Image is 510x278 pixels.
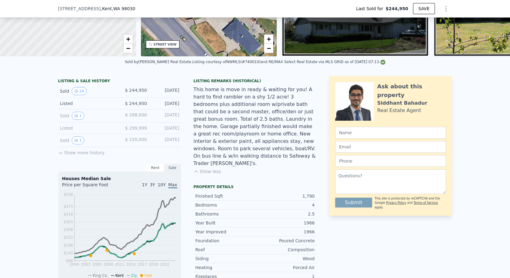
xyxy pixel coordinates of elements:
[164,164,181,172] div: Sale
[81,262,90,267] tspan: 2003
[255,238,315,244] div: Poured Concrete
[125,101,147,106] span: $ 244,950
[58,79,181,85] div: LISTING & SALE HISTORY
[152,125,179,131] div: [DATE]
[194,184,317,189] div: Property details
[93,273,108,278] span: King Co.
[152,112,179,120] div: [DATE]
[60,100,115,107] div: Listed
[195,193,255,199] div: Finished Sqft
[144,273,152,278] span: Sale
[125,126,147,131] span: $ 299,999
[195,264,255,271] div: Heating
[126,262,136,267] tspan: 2014
[440,2,452,15] button: Show Options
[195,229,255,235] div: Year Improved
[377,107,421,114] div: Real Estate Agent
[255,193,315,199] div: 1,790
[335,127,446,139] input: Name
[147,164,164,172] div: Rent
[377,82,446,99] div: Ask about this property
[267,35,271,43] span: +
[195,211,255,217] div: Bathrooms
[255,202,315,208] div: 4
[131,273,137,278] span: Zip
[192,60,385,64] div: Listing courtesy of NWMLS (#740010) and RE/MAX Select Real Estate via MLS GRID as of [DATE] 07:13
[377,99,428,107] div: Siddhant Bahadur
[60,136,115,144] div: Sold
[195,202,255,208] div: Bedrooms
[335,155,446,167] input: Phone
[63,243,73,248] tspan: $198
[63,212,73,216] tspan: $418
[123,44,133,53] a: Zoom out
[72,87,87,95] button: View historical data
[72,112,85,120] button: View historical data
[60,112,115,120] div: Sold
[195,256,255,262] div: Siding
[375,196,446,210] div: This site is protected by reCAPTCHA and the Google and apply.
[63,220,73,224] tspan: $363
[194,79,317,83] div: Listing Remarks (Historical)
[62,175,177,182] div: Houses Median Sale
[255,211,315,217] div: 2.5
[194,168,221,175] button: Show less
[126,35,130,43] span: +
[62,182,120,191] div: Price per Square Foot
[255,229,315,235] div: 1966
[63,235,73,240] tspan: $253
[413,3,435,14] button: SAVE
[137,262,147,267] tspan: 2017
[194,86,317,167] div: This home is move in ready & waiting for you! A hard to find rambler on a shy 1/2 acre! 3 bedroom...
[66,259,73,263] tspan: $88
[63,228,73,232] tspan: $308
[195,238,255,244] div: Foundation
[115,262,124,267] tspan: 2011
[160,262,170,267] tspan: 2022
[125,60,192,64] div: Sold by [PERSON_NAME] Real Estate .
[152,100,179,107] div: [DATE]
[152,87,179,95] div: [DATE]
[152,136,179,144] div: [DATE]
[58,147,105,156] button: Show more history
[115,273,124,278] span: Kent
[125,137,147,142] span: $ 220,000
[126,44,130,52] span: −
[63,251,73,255] tspan: $143
[60,87,115,95] div: Sold
[380,60,385,65] img: NWMLS Logo
[70,262,79,267] tspan: 2000
[142,182,147,187] span: 1Y
[386,201,406,204] a: Privacy Policy
[112,6,135,11] span: , WA 98030
[158,182,166,187] span: 10Y
[154,42,177,47] div: STREET VIEW
[72,136,85,144] button: View historical data
[386,6,408,12] span: $244,950
[60,125,115,131] div: Listed
[168,182,177,188] span: Max
[255,247,315,253] div: Composition
[149,262,158,267] tspan: 2020
[58,6,101,12] span: [STREET_ADDRESS]
[125,112,147,117] span: $ 288,000
[356,6,386,12] span: Last Sold for
[335,141,446,153] input: Email
[267,44,271,52] span: −
[264,44,273,53] a: Zoom out
[255,256,315,262] div: Wood
[255,264,315,271] div: Forced Air
[63,192,73,197] tspan: $558
[264,34,273,44] a: Zoom in
[335,198,372,207] button: Submit
[92,262,102,267] tspan: 2005
[195,220,255,226] div: Year Built
[125,88,147,93] span: $ 244,950
[414,201,438,204] a: Terms of Service
[195,247,255,253] div: Roof
[63,204,73,209] tspan: $473
[123,34,133,44] a: Zoom in
[103,262,113,267] tspan: 2008
[255,220,315,226] div: 1966
[101,6,135,12] span: , Kent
